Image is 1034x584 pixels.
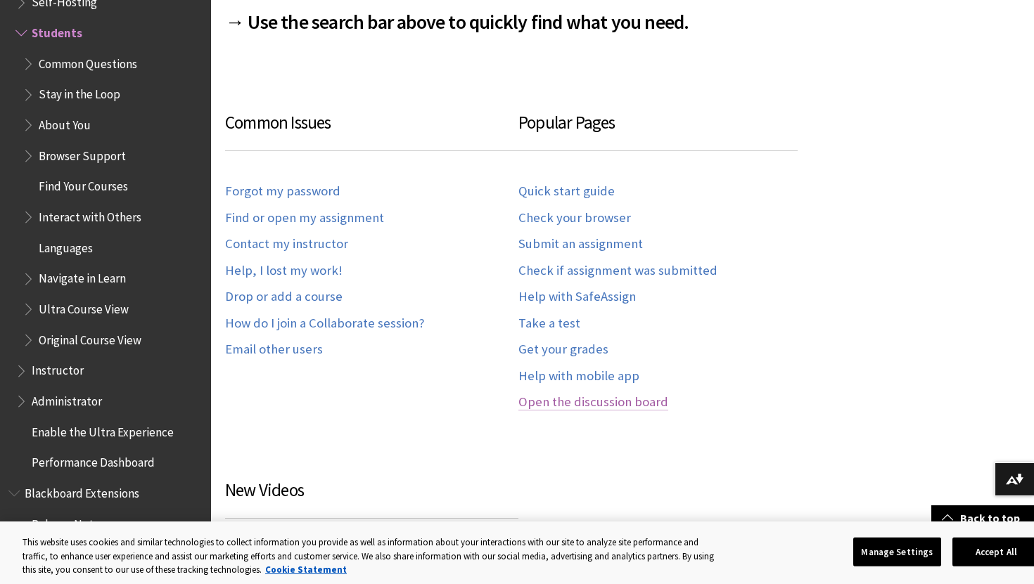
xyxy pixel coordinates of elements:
h3: Popular Pages [518,110,798,151]
a: Help, I lost my work! [225,263,343,279]
span: Administrator [32,389,102,408]
span: Enable the Ultra Experience [32,420,174,439]
span: Interact with Others [39,205,141,224]
span: Find Your Courses [39,175,128,194]
h3: Common Issues [225,110,518,151]
a: Forgot my password [225,183,340,200]
a: Check if assignment was submitted [518,263,717,279]
div: This website uses cookies and similar technologies to collect information you provide as well as ... [23,536,724,577]
button: Manage Settings [853,537,941,566]
span: Students [32,21,82,40]
a: More information about your privacy, opens in a new tab [265,564,347,576]
span: Blackboard Extensions [25,481,139,500]
a: Check your browser [518,210,631,226]
span: About You [39,113,91,132]
span: Common Questions [39,52,137,71]
a: How do I join a Collaborate session? [225,316,424,332]
span: Browser Support [39,144,126,163]
a: Drop or add a course [225,289,343,305]
a: Contact my instructor [225,236,348,252]
a: Help with SafeAssign [518,289,636,305]
a: Submit an assignment [518,236,643,252]
a: Help with mobile app [518,368,639,384]
span: Languages [39,236,93,255]
span: Navigate in Learn [39,267,126,286]
span: Original Course View [39,328,141,347]
a: Take a test [518,316,580,332]
a: Email other users [225,342,323,358]
span: Performance Dashboard [32,451,155,470]
a: Quick start guide [518,183,615,200]
a: Find or open my assignment [225,210,384,226]
span: Instructor [32,359,84,378]
h3: New Videos [225,477,518,519]
a: Open the discussion board [518,394,668,410]
span: Release Notes [32,512,105,531]
a: Get your grades [518,342,608,358]
span: Stay in the Loop [39,83,120,102]
span: Ultra Course View [39,297,129,316]
a: Back to top [931,505,1034,531]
